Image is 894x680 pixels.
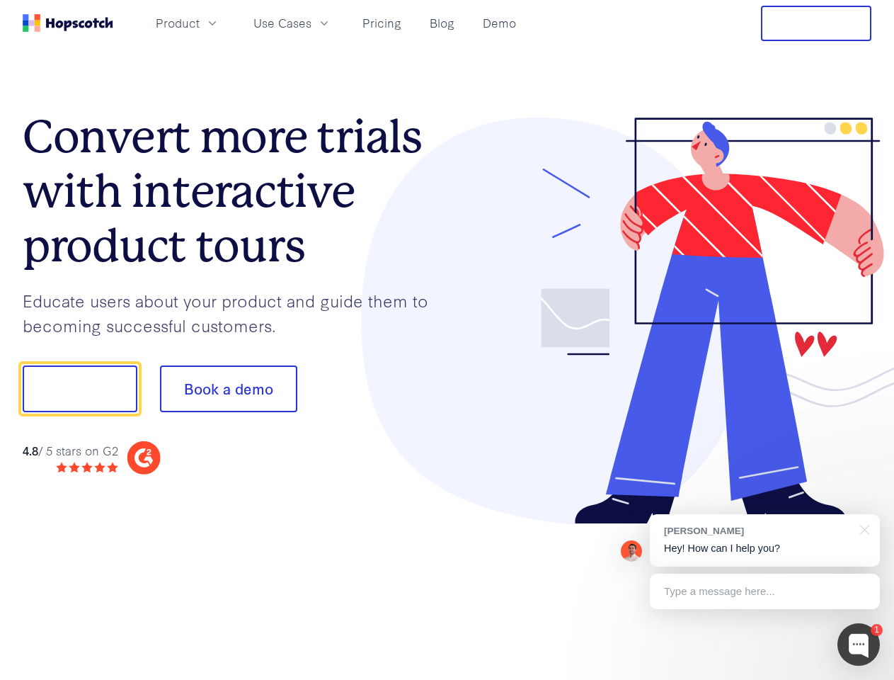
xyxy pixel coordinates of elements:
img: Mark Spera [621,540,642,562]
button: Book a demo [160,365,297,412]
span: Use Cases [253,14,311,32]
a: Pricing [357,11,407,35]
div: / 5 stars on G2 [23,442,118,460]
div: Type a message here... [650,574,880,609]
button: Use Cases [245,11,340,35]
h1: Convert more trials with interactive product tours [23,110,447,273]
span: Product [156,14,200,32]
button: Show me! [23,365,137,412]
div: 1 [871,624,883,636]
a: Demo [477,11,522,35]
p: Hey! How can I help you? [664,541,866,556]
button: Free Trial [761,6,871,41]
a: Home [23,14,113,32]
button: Product [147,11,228,35]
strong: 4.8 [23,442,38,458]
div: [PERSON_NAME] [664,524,852,538]
p: Educate users about your product and guide them to becoming successful customers. [23,288,447,337]
a: Blog [424,11,460,35]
